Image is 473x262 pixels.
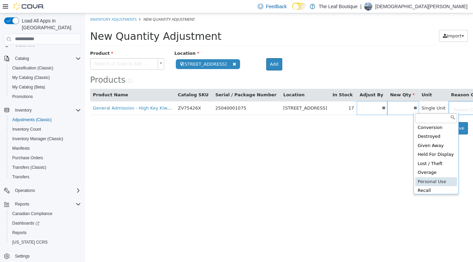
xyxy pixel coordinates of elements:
button: Inventory [1,105,84,115]
div: Conversion [330,110,372,119]
span: Inventory Count [12,127,41,132]
span: Operations [15,188,35,193]
button: My Catalog (Beta) [7,82,84,92]
button: Canadian Compliance [7,209,84,218]
a: Inventory Manager (Classic) [10,135,66,143]
span: Purchase Orders [10,154,81,162]
span: Reports [12,230,27,235]
button: Manifests [7,144,84,153]
span: Canadian Compliance [12,211,52,216]
span: Transfers (Classic) [10,163,81,171]
a: Canadian Compliance [10,210,55,218]
div: Overage [330,155,372,164]
a: My Catalog (Classic) [10,73,53,82]
span: Transfers [10,173,81,181]
button: Transfers (Classic) [7,163,84,172]
button: [US_STATE] CCRS [7,238,84,247]
span: My Catalog (Classic) [10,73,81,82]
span: Manifests [12,146,30,151]
span: Inventory [15,108,32,113]
a: Reports [10,229,29,237]
span: Dashboards [10,219,81,227]
a: Classification (Classic) [10,64,56,72]
button: Catalog [1,54,84,63]
p: [DEMOGRAPHIC_DATA][PERSON_NAME] [375,2,468,11]
p: | [360,2,362,11]
span: Settings [15,253,30,259]
a: Transfers (Classic) [10,163,49,171]
span: Inventory Manager (Classic) [12,136,63,142]
span: Catalog [15,56,29,61]
button: Promotions [7,92,84,101]
span: Adjustments (Classic) [12,117,52,122]
button: Operations [12,186,38,195]
span: Washington CCRS [10,238,81,246]
span: Reports [10,229,81,237]
span: My Catalog (Beta) [12,84,45,90]
button: Adjustments (Classic) [7,115,84,125]
span: Promotions [10,93,81,101]
a: Dashboards [10,219,42,227]
button: Inventory Count [7,125,84,134]
button: Reports [1,199,84,209]
div: Held For Display [330,137,372,146]
span: Manifests [10,144,81,152]
span: Transfers [12,174,29,180]
button: My Catalog (Classic) [7,73,84,82]
a: Transfers [10,173,32,181]
span: Reports [12,200,81,208]
a: Promotions [10,93,36,101]
span: Settings [12,252,81,260]
span: Operations [12,186,81,195]
div: Recall [330,173,372,182]
button: Inventory [12,106,34,114]
div: Lost / Theft [330,146,372,155]
a: Manifests [10,144,32,152]
div: Personal Use [330,164,372,173]
span: Catalog [12,54,81,63]
a: Inventory Count [10,125,44,133]
button: Settings [1,251,84,261]
button: Inventory Manager (Classic) [7,134,84,144]
div: Destroyed [330,119,372,128]
button: Transfers [7,172,84,182]
a: [US_STATE] CCRS [10,238,50,246]
button: Reports [12,200,32,208]
span: Load All Apps in [GEOGRAPHIC_DATA] [19,17,81,31]
span: Purchase Orders [12,155,43,161]
span: My Catalog (Classic) [12,75,50,80]
button: Catalog [12,54,32,63]
span: My Catalog (Beta) [10,83,81,91]
p: The Leaf Boutique [319,2,357,11]
div: Christian Kardash [364,2,372,11]
span: Inventory [12,106,81,114]
span: Classification (Classic) [12,65,53,71]
span: Dashboards [12,220,39,226]
button: Operations [1,186,84,195]
img: Cova [14,3,44,10]
input: Dark Mode [292,3,306,10]
span: [US_STATE] CCRS [12,240,48,245]
a: Adjustments (Classic) [10,116,54,124]
span: Transfers (Classic) [12,165,46,170]
a: Dashboards [7,218,84,228]
a: Purchase Orders [10,154,46,162]
a: My Catalog (Beta) [10,83,48,91]
span: Promotions [12,94,33,99]
span: Canadian Compliance [10,210,81,218]
span: Classification (Classic) [10,64,81,72]
a: Settings [12,252,32,260]
button: Classification (Classic) [7,63,84,73]
span: Feedback [266,3,287,10]
button: Reports [7,228,84,238]
button: Purchase Orders [7,153,84,163]
span: Inventory Manager (Classic) [10,135,81,143]
span: Inventory Count [10,125,81,133]
div: Given Away [330,128,372,137]
span: Reports [15,201,29,207]
span: Adjustments (Classic) [10,116,81,124]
